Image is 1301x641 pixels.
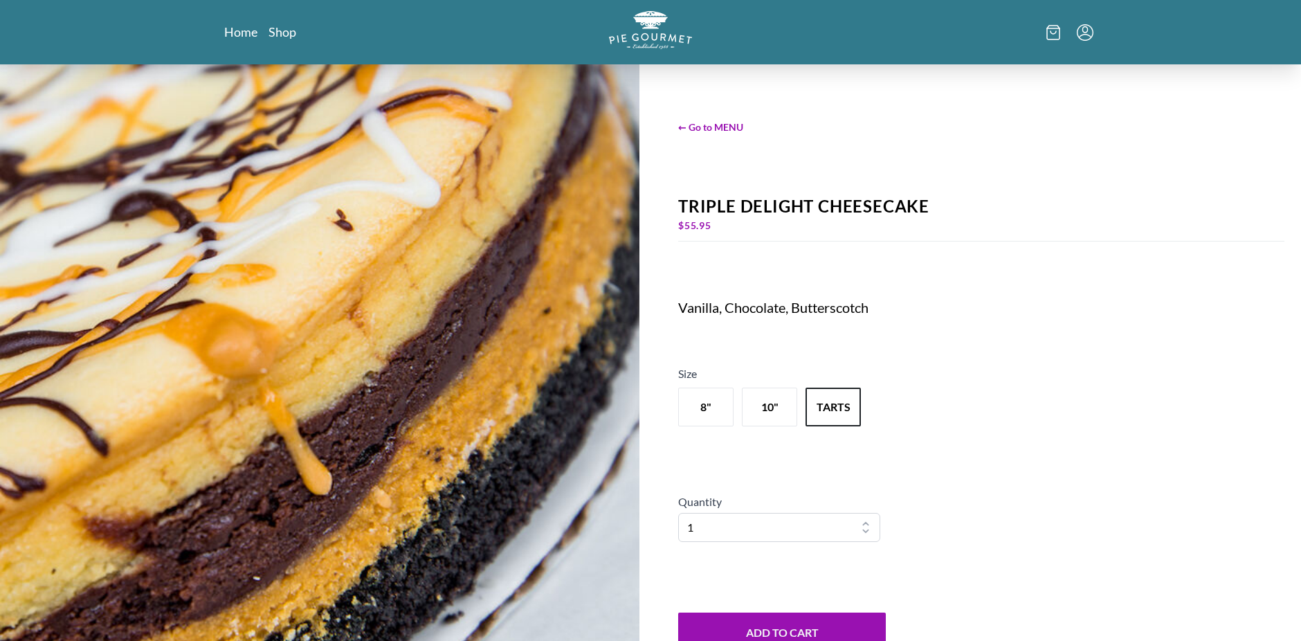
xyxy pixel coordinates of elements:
button: Variant Swatch [742,388,797,426]
span: ← Go to MENU [678,120,1284,134]
div: Triple Delight Cheesecake [678,197,1284,216]
button: Variant Swatch [806,388,861,426]
select: Quantity [678,513,880,542]
div: $ 55.95 [678,216,1284,235]
button: Variant Swatch [678,388,734,426]
img: logo [609,11,692,49]
span: Size [678,367,697,380]
div: Vanilla, Chocolate, Butterscotch [678,298,1077,317]
span: Quantity [678,495,722,508]
button: Menu [1077,24,1093,41]
a: Logo [609,11,692,53]
a: Shop [269,24,296,40]
a: Home [224,24,257,40]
